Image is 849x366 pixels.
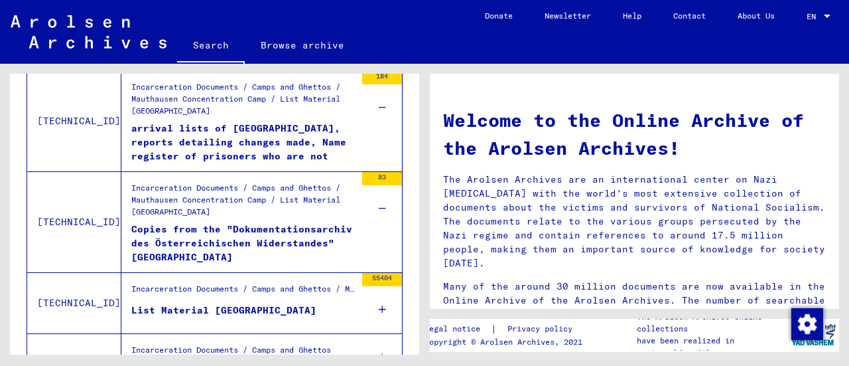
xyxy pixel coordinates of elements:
p: have been realized in partnership with [637,335,788,359]
a: Search [177,29,245,64]
img: Change consent [791,308,823,340]
a: Privacy policy [497,322,588,336]
a: Legal notice [424,322,491,336]
div: 184 [362,71,402,84]
p: Many of the around 30 million documents are now available in the Online Archive of the Arolsen Ar... [443,280,826,321]
td: [TECHNICAL_ID] [27,171,121,272]
div: List Material [GEOGRAPHIC_DATA] [131,304,316,318]
span: EN [807,12,821,21]
p: The Arolsen Archives are an international center on Nazi [MEDICAL_DATA] with the world’s most ext... [443,173,826,270]
div: Incarceration Documents / Camps and Ghettos / Mauthausen Concentration Camp / List Material [GEOG... [131,182,356,222]
div: Incarceration Documents / Camps and Ghettos / Mauthausen Concentration Camp [131,283,356,302]
div: 55404 [362,273,402,286]
div: 83 [362,172,402,185]
img: Arolsen_neg.svg [11,15,166,48]
div: arrival lists of [GEOGRAPHIC_DATA], reports detailing changes made, Name register of prisoners wh... [131,122,356,161]
div: Change consent [791,308,822,339]
img: yv_logo.png [789,318,838,351]
div: | [424,322,588,336]
p: Copyright © Arolsen Archives, 2021 [424,336,588,348]
div: Incarceration Documents / Camps and Ghettos / Mauthausen Concentration Camp / List Material [GEOG... [131,81,356,121]
div: Incarceration Documents / Camps and Ghettos [131,344,331,363]
p: The Arolsen Archives online collections [637,311,788,335]
td: [TECHNICAL_ID] [27,70,121,171]
div: Copies from the "Dokumentationsarchiv des Österreichischen Widerstandes" [GEOGRAPHIC_DATA] [131,223,356,262]
h1: Welcome to the Online Archive of the Arolsen Archives! [443,106,826,162]
td: [TECHNICAL_ID] [27,272,121,333]
a: Browse archive [245,29,360,61]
